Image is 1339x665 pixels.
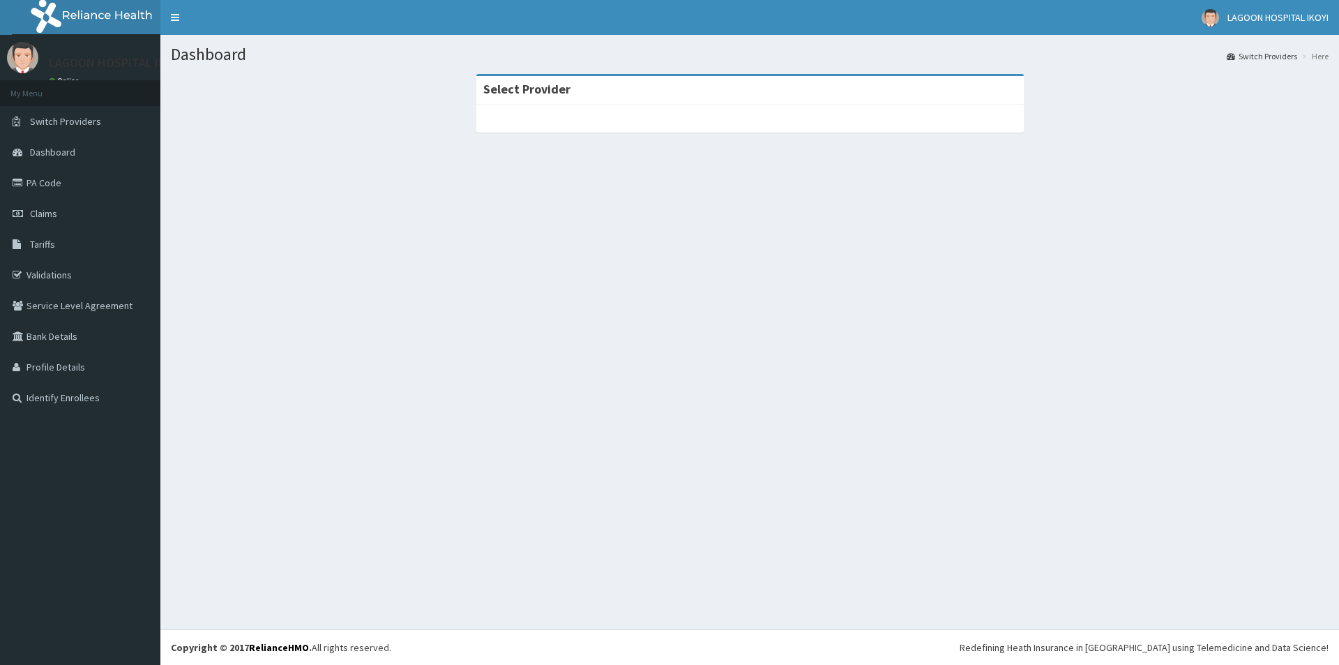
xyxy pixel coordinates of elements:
[160,629,1339,665] footer: All rights reserved.
[1202,9,1219,27] img: User Image
[249,641,309,654] a: RelianceHMO
[49,76,82,86] a: Online
[171,45,1329,63] h1: Dashboard
[30,146,75,158] span: Dashboard
[483,81,570,97] strong: Select Provider
[171,641,312,654] strong: Copyright © 2017 .
[30,207,57,220] span: Claims
[30,115,101,128] span: Switch Providers
[1299,50,1329,62] li: Here
[1227,11,1329,24] span: LAGOON HOSPITAL IKOYI
[960,641,1329,655] div: Redefining Heath Insurance in [GEOGRAPHIC_DATA] using Telemedicine and Data Science!
[49,57,183,69] p: LAGOON HOSPITAL IKOYI
[1227,50,1297,62] a: Switch Providers
[7,42,38,73] img: User Image
[30,238,55,251] span: Tariffs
